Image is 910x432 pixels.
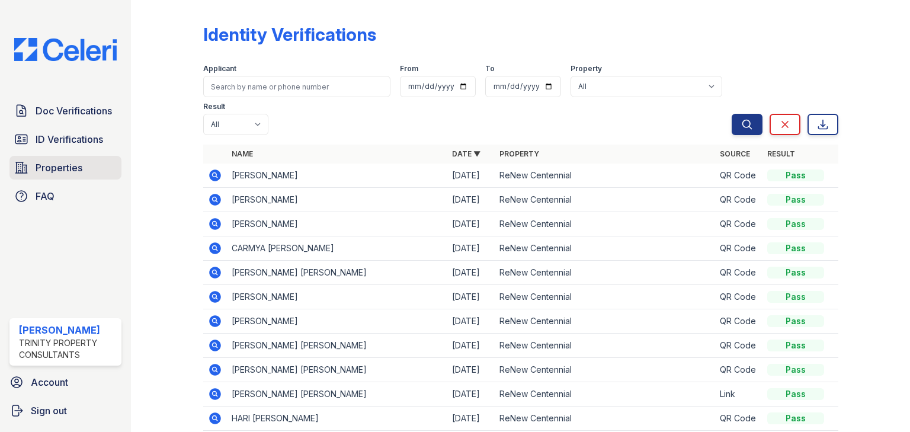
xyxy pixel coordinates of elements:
[36,161,82,175] span: Properties
[227,261,447,285] td: [PERSON_NAME] [PERSON_NAME]
[767,149,795,158] a: Result
[227,212,447,236] td: [PERSON_NAME]
[447,164,495,188] td: [DATE]
[715,212,762,236] td: QR Code
[767,388,824,400] div: Pass
[452,149,480,158] a: Date ▼
[715,236,762,261] td: QR Code
[5,399,126,423] a: Sign out
[495,334,715,358] td: ReNew Centennial
[767,340,824,351] div: Pass
[9,127,121,151] a: ID Verifications
[227,309,447,334] td: [PERSON_NAME]
[36,104,112,118] span: Doc Verifications
[495,164,715,188] td: ReNew Centennial
[715,358,762,382] td: QR Code
[715,334,762,358] td: QR Code
[19,337,117,361] div: Trinity Property Consultants
[495,382,715,407] td: ReNew Centennial
[227,236,447,261] td: CARMYA [PERSON_NAME]
[5,38,126,61] img: CE_Logo_Blue-a8612792a0a2168367f1c8372b55b34899dd931a85d93a1a3d3e32e68fde9ad4.png
[36,189,55,203] span: FAQ
[485,64,495,73] label: To
[227,164,447,188] td: [PERSON_NAME]
[9,184,121,208] a: FAQ
[447,309,495,334] td: [DATE]
[227,285,447,309] td: [PERSON_NAME]
[227,407,447,431] td: HARI [PERSON_NAME]
[19,323,117,337] div: [PERSON_NAME]
[447,358,495,382] td: [DATE]
[715,261,762,285] td: QR Code
[767,364,824,376] div: Pass
[767,169,824,181] div: Pass
[203,76,390,97] input: Search by name or phone number
[767,218,824,230] div: Pass
[495,407,715,431] td: ReNew Centennial
[203,64,236,73] label: Applicant
[767,242,824,254] div: Pass
[447,382,495,407] td: [DATE]
[495,358,715,382] td: ReNew Centennial
[767,315,824,327] div: Pass
[715,309,762,334] td: QR Code
[495,236,715,261] td: ReNew Centennial
[447,188,495,212] td: [DATE]
[715,407,762,431] td: QR Code
[767,291,824,303] div: Pass
[767,267,824,279] div: Pass
[447,236,495,261] td: [DATE]
[447,285,495,309] td: [DATE]
[495,285,715,309] td: ReNew Centennial
[227,358,447,382] td: [PERSON_NAME] [PERSON_NAME]
[447,261,495,285] td: [DATE]
[203,102,225,111] label: Result
[767,194,824,206] div: Pass
[447,407,495,431] td: [DATE]
[767,412,824,424] div: Pass
[9,99,121,123] a: Doc Verifications
[495,212,715,236] td: ReNew Centennial
[495,309,715,334] td: ReNew Centennial
[499,149,539,158] a: Property
[447,334,495,358] td: [DATE]
[227,188,447,212] td: [PERSON_NAME]
[571,64,602,73] label: Property
[203,24,376,45] div: Identity Verifications
[227,382,447,407] td: [PERSON_NAME] [PERSON_NAME]
[720,149,750,158] a: Source
[31,375,68,389] span: Account
[715,382,762,407] td: Link
[447,212,495,236] td: [DATE]
[31,404,67,418] span: Sign out
[495,261,715,285] td: ReNew Centennial
[715,164,762,188] td: QR Code
[495,188,715,212] td: ReNew Centennial
[36,132,103,146] span: ID Verifications
[227,334,447,358] td: [PERSON_NAME] [PERSON_NAME]
[9,156,121,180] a: Properties
[715,285,762,309] td: QR Code
[715,188,762,212] td: QR Code
[5,370,126,394] a: Account
[400,64,418,73] label: From
[232,149,253,158] a: Name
